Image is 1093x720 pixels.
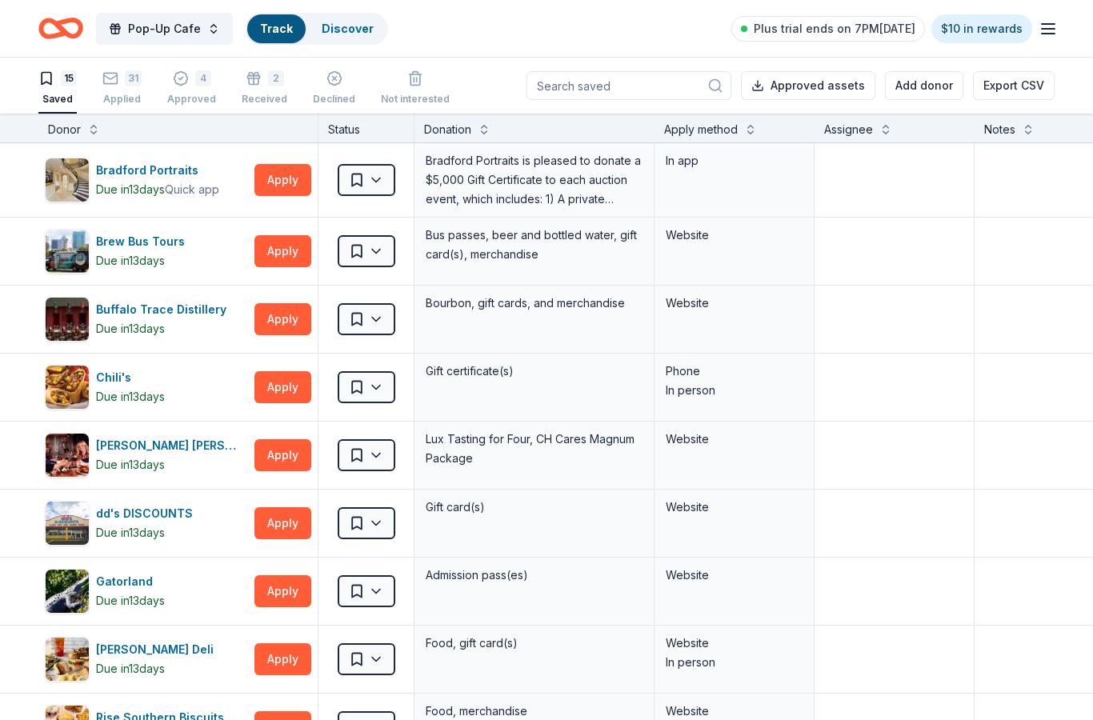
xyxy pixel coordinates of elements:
[381,64,450,114] button: Not interested
[424,292,644,314] div: Bourbon, gift cards, and merchandise
[424,564,644,586] div: Admission pass(es)
[984,120,1015,139] div: Notes
[45,637,248,682] button: Image for McAlister's Deli[PERSON_NAME] DeliDue in13days
[666,381,803,400] div: In person
[46,158,89,202] img: Image for Bradford Portraits
[45,365,248,410] button: Image for Chili'sChili'sDue in13days
[268,70,284,86] div: 2
[96,640,220,659] div: [PERSON_NAME] Deli
[666,653,803,672] div: In person
[45,229,248,274] button: Image for Brew Bus ToursBrew Bus ToursDue in13days
[96,659,165,678] div: Due in 13 days
[46,502,89,545] img: Image for dd's DISCOUNTS
[102,64,142,114] button: 31Applied
[666,151,803,170] div: In app
[128,19,201,38] span: Pop-Up Cafe
[322,22,374,35] a: Discover
[254,164,311,196] button: Apply
[96,319,165,338] div: Due in 13 days
[313,93,355,106] div: Declined
[46,638,89,681] img: Image for McAlister's Deli
[973,71,1055,100] button: Export CSV
[254,303,311,335] button: Apply
[424,120,471,139] div: Donation
[38,93,77,106] div: Saved
[96,455,165,474] div: Due in 13 days
[45,297,248,342] button: Image for Buffalo Trace DistilleryBuffalo Trace DistilleryDue in13days
[824,120,873,139] div: Assignee
[424,224,644,266] div: Bus passes, beer and bottled water, gift card(s), merchandise
[731,16,925,42] a: Plus trial ends on 7PM[DATE]
[254,575,311,607] button: Apply
[46,434,89,477] img: Image for Cooper's Hawk Winery and Restaurants
[666,294,803,313] div: Website
[96,572,165,591] div: Gatorland
[46,298,89,341] img: Image for Buffalo Trace Distillery
[381,93,450,106] div: Not interested
[666,498,803,517] div: Website
[318,114,414,142] div: Status
[424,150,644,210] div: Bradford Portraits is pleased to donate a $5,000 Gift Certificate to each auction event, which in...
[96,13,233,45] button: Pop-Up Cafe
[260,22,293,35] a: Track
[666,430,803,449] div: Website
[254,643,311,675] button: Apply
[96,387,165,406] div: Due in 13 days
[254,235,311,267] button: Apply
[96,591,165,610] div: Due in 13 days
[96,251,165,270] div: Due in 13 days
[526,71,731,100] input: Search saved
[666,566,803,585] div: Website
[38,64,77,114] button: 15Saved
[96,180,165,199] div: Due in 13 days
[102,93,142,106] div: Applied
[666,362,803,381] div: Phone
[96,232,191,251] div: Brew Bus Tours
[125,70,142,86] div: 31
[754,19,915,38] span: Plus trial ends on 7PM[DATE]
[46,366,89,409] img: Image for Chili's
[96,523,165,542] div: Due in 13 days
[254,439,311,471] button: Apply
[96,300,233,319] div: Buffalo Trace Distillery
[45,158,248,202] button: Image for Bradford PortraitsBradford PortraitsDue in13daysQuick app
[666,226,803,245] div: Website
[254,371,311,403] button: Apply
[167,64,216,114] button: 4Approved
[246,13,388,45] button: TrackDiscover
[931,14,1032,43] a: $10 in rewards
[195,70,211,86] div: 4
[424,632,644,654] div: Food, gift card(s)
[96,436,248,455] div: [PERSON_NAME] [PERSON_NAME] Winery and Restaurants
[45,433,248,478] button: Image for Cooper's Hawk Winery and Restaurants[PERSON_NAME] [PERSON_NAME] Winery and RestaurantsD...
[254,507,311,539] button: Apply
[666,634,803,653] div: Website
[96,161,219,180] div: Bradford Portraits
[96,368,165,387] div: Chili's
[96,504,199,523] div: dd's DISCOUNTS
[167,93,216,106] div: Approved
[424,428,644,470] div: Lux Tasting for Four, CH Cares Magnum Package
[48,120,81,139] div: Donor
[242,93,287,106] div: Received
[165,182,219,198] div: Quick app
[38,10,83,47] a: Home
[741,71,875,100] button: Approved assets
[46,570,89,613] img: Image for Gatorland
[242,64,287,114] button: 2Received
[45,569,248,614] button: Image for GatorlandGatorlandDue in13days
[46,230,89,273] img: Image for Brew Bus Tours
[424,496,644,518] div: Gift card(s)
[424,360,644,382] div: Gift certificate(s)
[45,501,248,546] button: Image for dd's DISCOUNTSdd's DISCOUNTSDue in13days
[313,64,355,114] button: Declined
[885,71,963,100] button: Add donor
[664,120,738,139] div: Apply method
[61,70,77,86] div: 15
